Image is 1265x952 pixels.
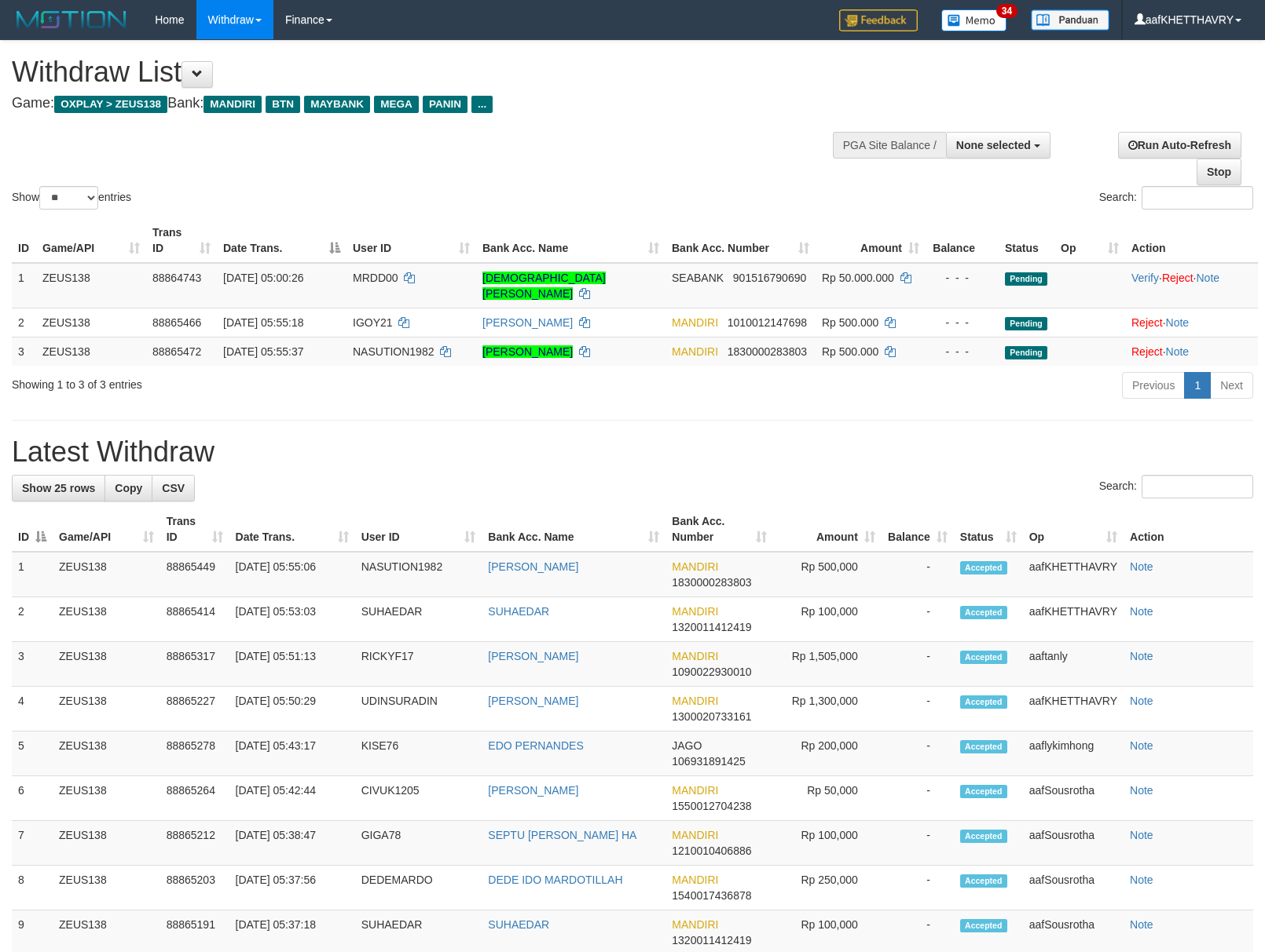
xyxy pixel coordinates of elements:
[1099,475,1253,498] label: Search:
[960,695,1007,709] span: Accepted
[152,345,201,358] span: 88865472
[12,186,131,210] label: Show entries
[822,345,878,358] span: Rp 500.000
[488,695,578,707] a: [PERSON_NAME]
[1142,475,1253,498] input: Search:
[672,621,751,633] span: Copy 1320011412419 to clipboard
[22,482,95,494] span: Show 25 rows
[999,218,1054,263] th: Status
[773,597,882,642] td: Rp 100,000
[672,316,718,329] span: MANDIRI
[217,218,346,263] th: Date Trans.: activate to sort column descending
[1125,337,1258,366] td: ·
[12,96,827,111] h4: Game: Bank:
[355,821,482,866] td: GIGA78
[1130,918,1153,931] a: Note
[223,272,303,284] span: [DATE] 05:00:26
[229,642,355,687] td: [DATE] 05:51:13
[672,272,724,284] span: SEABANK
[229,507,355,552] th: Date Trans.: activate to sort column ascending
[882,731,954,776] td: -
[1023,597,1124,642] td: aafKHETTHAVRY
[960,785,1007,798] span: Accepted
[229,821,355,866] td: [DATE] 05:38:47
[839,9,918,31] img: Feedback.jpg
[665,507,773,552] th: Bank Acc. Number: activate to sort column ascending
[160,821,229,866] td: 88865212
[833,132,946,159] div: PGA Site Balance /
[12,821,53,866] td: 7
[355,642,482,687] td: RICKYF17
[36,218,146,263] th: Game/API: activate to sort column ascending
[355,776,482,821] td: CIVUK1205
[53,687,160,731] td: ZEUS138
[882,821,954,866] td: -
[12,263,36,308] td: 1
[956,139,1031,151] span: None selected
[152,272,201,284] span: 88864743
[1197,159,1241,185] a: Stop
[773,642,882,687] td: Rp 1,505,000
[1130,695,1153,707] a: Note
[229,866,355,910] td: [DATE] 05:37:56
[672,576,751,589] span: Copy 1830000283803 to clipboard
[12,597,53,642] td: 2
[672,650,718,662] span: MANDIRI
[355,866,482,910] td: DEDEMARDO
[773,731,882,776] td: Rp 200,000
[1005,346,1047,359] span: Pending
[672,918,718,931] span: MANDIRI
[816,218,926,263] th: Amount: activate to sort column ascending
[54,96,167,113] span: OXPLAY > ZEUS138
[1130,560,1153,573] a: Note
[672,345,718,358] span: MANDIRI
[882,597,954,642] td: -
[353,345,434,358] span: NASUTION1982
[672,739,702,752] span: JAGO
[672,710,751,723] span: Copy 1300020733161 to clipboard
[882,507,954,552] th: Balance: activate to sort column ascending
[822,272,894,284] span: Rp 50.000.000
[12,370,515,392] div: Showing 1 to 3 of 3 entries
[728,316,807,329] span: Copy 1010012147698 to clipboard
[1023,507,1124,552] th: Op: activate to sort column ascending
[488,650,578,662] a: [PERSON_NAME]
[488,874,622,886] a: DEDE IDO MARDOTILLAH
[12,866,53,910] td: 8
[353,316,393,329] span: IGOY21
[1130,605,1153,618] a: Note
[1099,186,1253,210] label: Search:
[488,784,578,797] a: [PERSON_NAME]
[665,218,816,263] th: Bank Acc. Number: activate to sort column ascending
[488,829,636,841] a: SEPTU [PERSON_NAME] HA
[996,4,1017,18] span: 34
[353,272,398,284] span: MRDD00
[476,218,665,263] th: Bank Acc. Name: activate to sort column ascending
[773,507,882,552] th: Amount: activate to sort column ascending
[53,731,160,776] td: ZEUS138
[932,344,992,359] div: - - -
[672,605,718,618] span: MANDIRI
[672,800,751,812] span: Copy 1550012704238 to clipboard
[1005,317,1047,330] span: Pending
[941,9,1007,31] img: Button%20Memo.svg
[115,482,142,494] span: Copy
[672,755,745,768] span: Copy 106931891425 to clipboard
[773,866,882,910] td: Rp 250,000
[36,337,146,366] td: ZEUS138
[160,687,229,731] td: 88865227
[773,776,882,821] td: Rp 50,000
[223,316,303,329] span: [DATE] 05:55:18
[482,345,573,358] a: [PERSON_NAME]
[355,507,482,552] th: User ID: activate to sort column ascending
[1023,552,1124,597] td: aafKHETTHAVRY
[1031,9,1109,31] img: panduan.png
[355,687,482,731] td: UDINSURADIN
[229,597,355,642] td: [DATE] 05:53:03
[672,844,751,857] span: Copy 1210010406886 to clipboard
[672,695,718,707] span: MANDIRI
[152,475,195,502] a: CSV
[160,597,229,642] td: 88865414
[12,218,36,263] th: ID
[304,96,370,113] span: MAYBANK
